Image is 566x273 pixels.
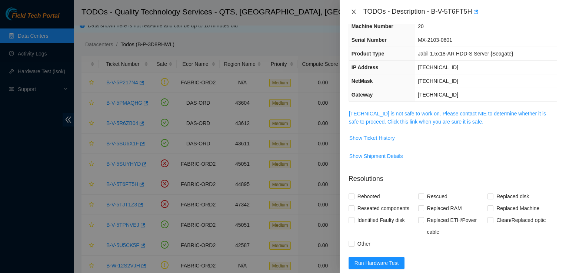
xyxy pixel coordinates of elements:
span: Gateway [352,92,373,98]
a: [TECHNICAL_ID] is not safe to work on. Please contact NIE to determine whether it is safe to proc... [349,111,546,125]
span: Serial Number [352,37,387,43]
span: close [351,9,357,15]
span: [TECHNICAL_ID] [418,64,458,70]
span: Replaced disk [493,191,532,202]
span: Identified Faulty disk [354,214,408,226]
span: Replaced RAM [424,202,465,214]
div: TODOs - Description - B-V-5T6FT5H [363,6,557,18]
span: Clean/Replaced optic [493,214,549,226]
span: Other [354,238,373,250]
button: Show Shipment Details [349,150,403,162]
span: [TECHNICAL_ID] [418,78,458,84]
span: [TECHNICAL_ID] [418,92,458,98]
span: Show Shipment Details [349,152,403,160]
span: Product Type [352,51,384,57]
span: Machine Number [352,23,393,29]
span: Run Hardware Test [354,259,399,267]
span: Rebooted [354,191,383,202]
button: Show Ticket History [349,132,395,144]
span: Replaced ETH/Power cable [424,214,488,238]
span: IP Address [352,64,378,70]
button: Run Hardware Test [349,257,405,269]
span: Reseated components [354,202,412,214]
span: NetMask [352,78,373,84]
span: 20 [418,23,424,29]
span: Replaced Machine [493,202,542,214]
p: Resolutions [349,168,557,184]
span: Jabil 1.5x18-AR HDD-S Server {Seagate} [418,51,513,57]
span: MX-2103-0601 [418,37,452,43]
span: Rescued [424,191,450,202]
button: Close [349,9,359,16]
span: Show Ticket History [349,134,395,142]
